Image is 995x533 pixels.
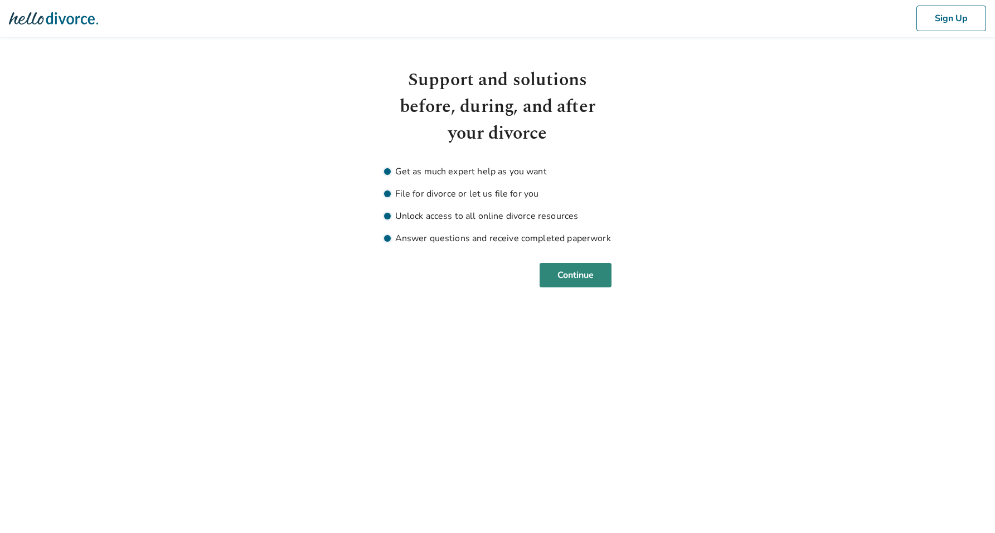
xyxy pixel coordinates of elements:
[384,187,611,201] li: File for divorce or let us file for you
[939,480,995,533] iframe: Chat Widget
[384,232,611,245] li: Answer questions and receive completed paperwork
[9,7,98,30] img: Hello Divorce Logo
[384,165,611,178] li: Get as much expert help as you want
[384,67,611,147] h1: Support and solutions before, during, and after your divorce
[384,209,611,223] li: Unlock access to all online divorce resources
[916,6,986,31] button: Sign Up
[540,263,611,287] button: Continue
